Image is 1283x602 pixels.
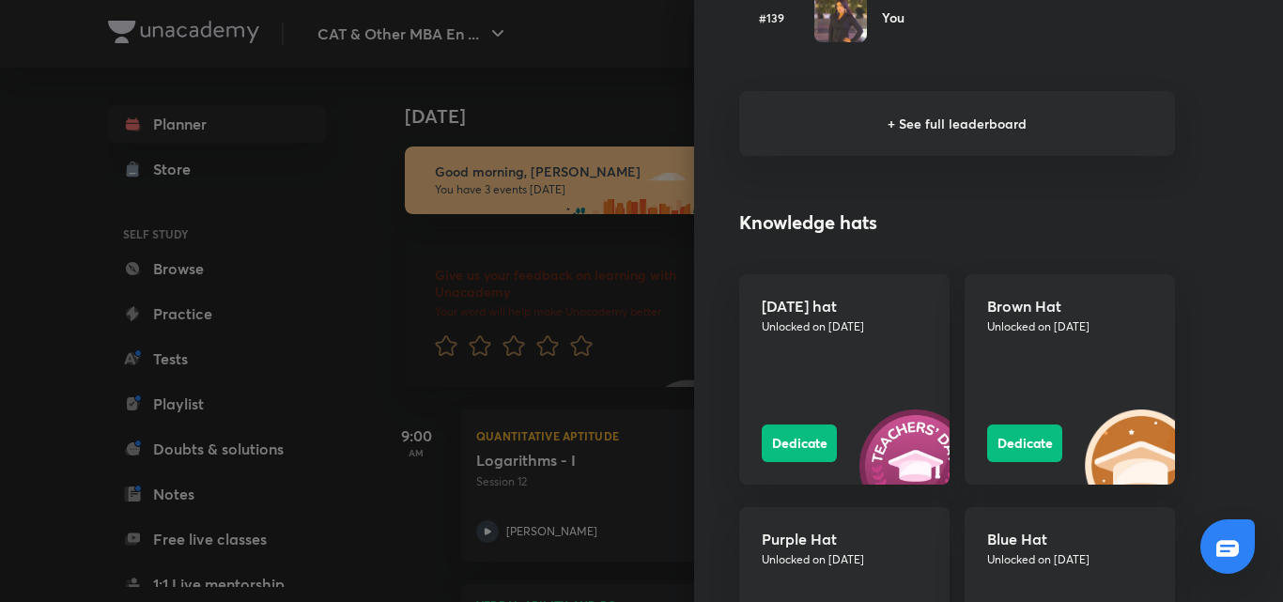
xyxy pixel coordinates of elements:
[762,424,837,462] button: Dedicate
[882,8,904,27] h6: You
[987,297,1152,315] h5: Brown Hat
[987,318,1152,335] p: Unlocked on [DATE]
[987,530,1152,548] h5: Blue Hat
[762,318,927,335] p: Unlocked on [DATE]
[1085,409,1198,522] img: Brown Hat
[987,551,1152,568] p: Unlocked on [DATE]
[859,409,972,522] img: Teachers' Day hat
[987,424,1062,462] button: Dedicate
[762,530,927,548] h5: Purple Hat
[739,208,1175,237] h4: Knowledge hats
[739,9,803,26] h6: #139
[739,91,1175,156] h6: + See full leaderboard
[762,297,927,315] h5: [DATE] hat
[762,551,927,568] p: Unlocked on [DATE]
